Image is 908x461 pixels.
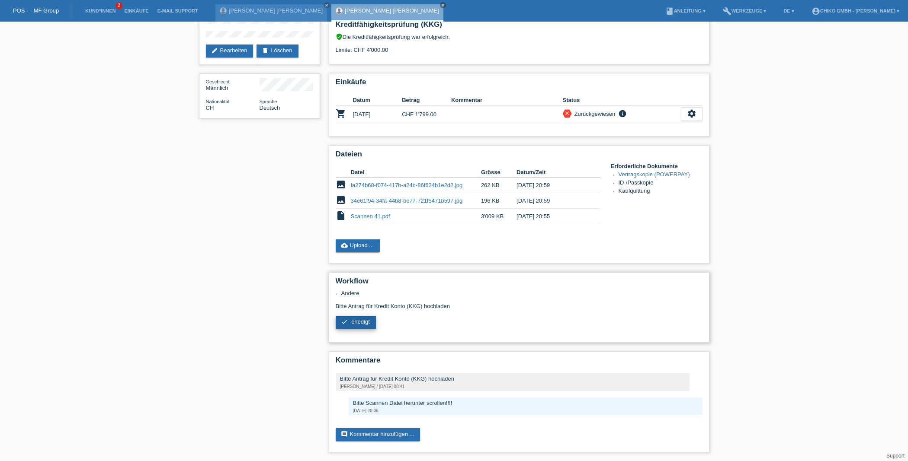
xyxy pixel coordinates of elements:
th: Grösse [481,167,517,178]
span: erledigt [351,318,370,325]
a: fa274b68-f074-417b-a24b-86f624b1e2d2.jpg [351,182,463,188]
a: cloud_uploadUpload ... [336,239,380,252]
a: [PERSON_NAME] [PERSON_NAME] [229,7,323,14]
i: image [336,179,346,190]
i: close [324,3,329,7]
a: check erledigt [336,316,376,329]
a: close [440,2,446,8]
td: [DATE] 20:59 [517,178,587,193]
th: Status [563,95,681,105]
td: [DATE] 20:55 [517,209,587,224]
td: 196 KB [481,193,517,209]
a: editBearbeiten [206,45,253,57]
div: Bitte Antrag für Kredit Konto (KKG) hochladen [340,375,685,382]
a: Scannen 41.pdf [351,213,390,219]
li: Andere [341,290,703,296]
a: close [324,2,330,8]
i: build [723,7,732,16]
td: [DATE] [353,105,402,123]
h2: Dateien [336,150,703,163]
h2: Kreditfähigkeitsprüfung (KKG) [336,20,703,33]
th: Kommentar [451,95,563,105]
i: account_circle [812,7,820,16]
div: Bitte Scannen Datei herunter scrollen!!!! [353,400,698,406]
i: delete [262,47,269,54]
i: POSP00026130 [336,108,346,119]
i: settings [687,109,696,118]
li: Kaufquittung [619,188,703,196]
div: Bitte Antrag für Kredit Konto (KKG) hochladen [336,290,703,335]
a: deleteLöschen [257,45,298,57]
a: DE ▾ [779,8,798,13]
div: [PERSON_NAME] / [DATE] 08:41 [340,384,685,389]
i: comment [341,431,348,438]
i: edit [211,47,218,54]
a: buildWerkzeuge ▾ [719,8,771,13]
a: 34e61f94-34fa-44b8-be77-721f5471b597.jpg [351,197,463,204]
a: E-Mail Support [153,8,202,13]
i: info [617,109,628,118]
span: Schweiz [206,105,214,111]
div: [DATE] 20:06 [353,408,698,413]
i: close [441,3,445,7]
a: [PERSON_NAME] [PERSON_NAME] [345,7,439,14]
i: book [665,7,674,16]
h2: Kommentare [336,356,703,369]
td: [DATE] 20:59 [517,193,587,209]
a: commentKommentar hinzufügen ... [336,428,420,441]
a: Einkäufe [120,8,153,13]
span: 2 [116,2,122,10]
div: Zurückgewiesen [572,109,616,118]
a: Vertragskopie (POWERPAY) [619,171,690,178]
span: Geschlecht [206,79,230,84]
h2: Einkäufe [336,78,703,91]
span: Sprache [260,99,277,104]
a: account_circleChiko GmbH - [PERSON_NAME] ▾ [807,8,904,13]
a: POS — MF Group [13,7,59,14]
th: Datei [351,167,481,178]
h4: Erforderliche Dokumente [611,163,703,169]
th: Datum [353,95,402,105]
td: 3'009 KB [481,209,517,224]
a: bookAnleitung ▾ [661,8,710,13]
i: insert_drive_file [336,210,346,221]
td: CHF 1'799.00 [402,105,451,123]
td: 262 KB [481,178,517,193]
a: Support [886,453,905,459]
i: image [336,195,346,205]
i: close [564,110,570,116]
th: Datum/Zeit [517,167,587,178]
h2: Workflow [336,277,703,290]
span: Nationalität [206,99,230,104]
div: Männlich [206,78,260,91]
span: Deutsch [260,105,280,111]
a: Kund*innen [81,8,120,13]
i: cloud_upload [341,242,348,249]
i: verified_user [336,33,343,40]
th: Betrag [402,95,451,105]
i: check [341,318,348,325]
div: Die Kreditfähigkeitsprüfung war erfolgreich. Limite: CHF 4'000.00 [336,33,703,60]
li: ID-/Passkopie [619,179,703,188]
